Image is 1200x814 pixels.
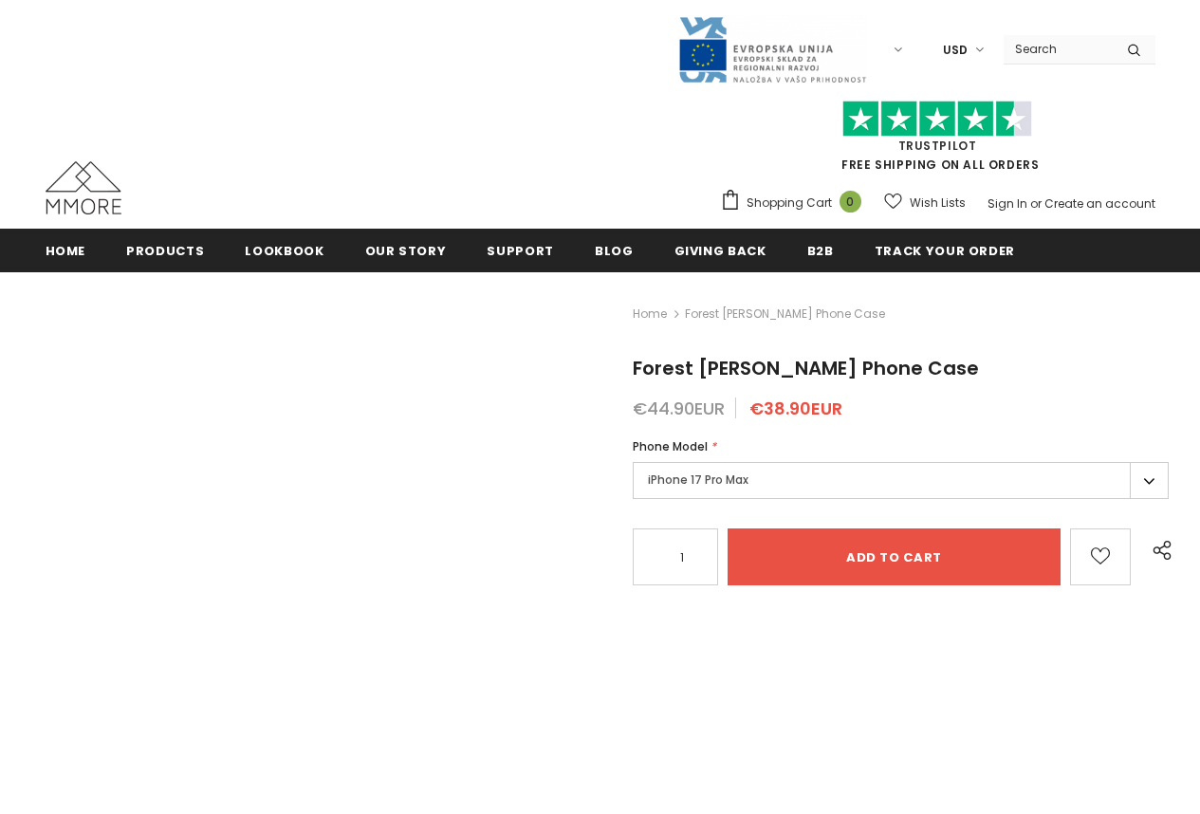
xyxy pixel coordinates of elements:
a: Blog [595,229,634,271]
span: Phone Model [633,438,708,454]
img: Javni Razpis [677,15,867,84]
span: Shopping Cart [747,194,832,213]
span: 0 [840,191,861,213]
span: Forest [PERSON_NAME] Phone Case [685,303,885,325]
span: USD [943,41,968,60]
a: Lookbook [245,229,323,271]
a: Shopping Cart 0 [720,189,871,217]
a: Wish Lists [884,186,966,219]
span: Forest [PERSON_NAME] Phone Case [633,355,979,381]
img: Trust Pilot Stars [842,101,1032,138]
a: Products [126,229,204,271]
a: support [487,229,554,271]
a: Trustpilot [898,138,977,154]
span: Home [46,242,86,260]
a: Javni Razpis [677,41,867,57]
a: Giving back [674,229,766,271]
span: B2B [807,242,834,260]
span: Track your order [875,242,1015,260]
span: €38.90EUR [749,397,842,420]
span: or [1030,195,1042,212]
a: Home [46,229,86,271]
span: Products [126,242,204,260]
span: Wish Lists [910,194,966,213]
a: Sign In [988,195,1027,212]
a: B2B [807,229,834,271]
input: Add to cart [728,528,1061,585]
span: Giving back [674,242,766,260]
img: MMORE Cases [46,161,121,214]
a: Our Story [365,229,447,271]
a: Create an account [1044,195,1155,212]
span: Blog [595,242,634,260]
span: Our Story [365,242,447,260]
span: FREE SHIPPING ON ALL ORDERS [720,109,1155,173]
input: Search Site [1004,35,1113,63]
label: iPhone 17 Pro Max [633,462,1169,499]
span: support [487,242,554,260]
span: Lookbook [245,242,323,260]
a: Home [633,303,667,325]
a: Track your order [875,229,1015,271]
span: €44.90EUR [633,397,725,420]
